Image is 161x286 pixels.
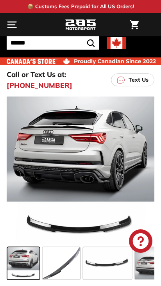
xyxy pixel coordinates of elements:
inbox-online-store-chat: Shopify online store chat [127,229,155,255]
img: Logo_285_Motorsport_areodynamics_components [65,18,96,32]
a: Text Us [111,73,154,86]
a: Cart [126,14,143,36]
input: Search [7,36,99,50]
p: 📦 Customs Fees Prepaid for All US Orders! [27,3,134,11]
a: [PHONE_NUMBER] [7,80,72,91]
p: Text Us [129,76,148,84]
p: Call or Text Us at: [7,69,66,80]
